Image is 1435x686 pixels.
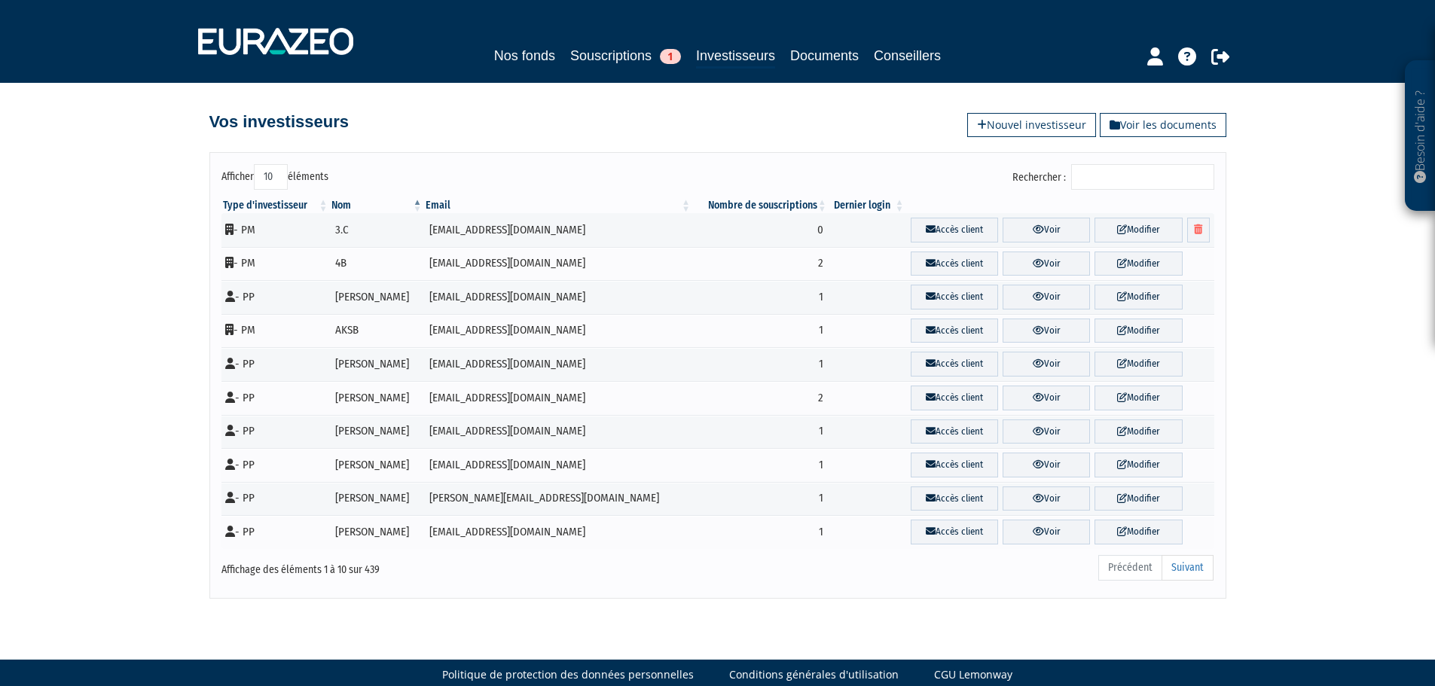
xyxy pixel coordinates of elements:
div: Affichage des éléments 1 à 10 sur 439 [221,553,622,578]
td: 2 [692,381,829,415]
th: Dernier login : activer pour trier la colonne par ordre croissant [829,198,906,213]
a: Modifier [1095,453,1182,477]
td: - PP [221,415,330,449]
td: [PERSON_NAME] [330,280,424,314]
td: 0 [692,213,829,247]
a: Accès client [911,319,998,343]
td: [EMAIL_ADDRESS][DOMAIN_NAME] [424,280,692,314]
a: Voir [1003,319,1090,343]
a: Nouvel investisseur [967,113,1096,137]
a: Modifier [1095,419,1182,444]
a: Supprimer [1187,218,1210,242]
td: [EMAIL_ADDRESS][DOMAIN_NAME] [424,415,692,449]
td: [EMAIL_ADDRESS][DOMAIN_NAME] [424,347,692,381]
a: Accès client [911,285,998,309]
a: Voir [1003,218,1090,242]
td: [PERSON_NAME][EMAIL_ADDRESS][DOMAIN_NAME] [424,482,692,516]
a: Investisseurs [696,45,775,69]
p: Besoin d'aide ? [1412,69,1429,204]
td: 1 [692,347,829,381]
a: Modifier [1095,386,1182,410]
a: Accès client [911,386,998,410]
a: Modifier [1095,319,1182,343]
td: [PERSON_NAME] [330,415,424,449]
a: Nos fonds [494,45,555,66]
a: Documents [790,45,859,66]
a: Voir [1003,486,1090,511]
th: Type d'investisseur : activer pour trier la colonne par ordre croissant [221,198,330,213]
input: Rechercher : [1071,164,1214,190]
td: 1 [692,482,829,516]
a: Modifier [1095,520,1182,544]
a: Accès client [911,419,998,444]
a: Conditions générales d'utilisation [729,667,899,682]
a: Voir les documents [1100,113,1226,137]
td: [EMAIL_ADDRESS][DOMAIN_NAME] [424,448,692,482]
a: Accès client [911,453,998,477]
img: 1732889491-logotype_eurazeo_blanc_rvb.png [198,28,353,55]
a: Conseillers [874,45,941,66]
th: Nombre de souscriptions : activer pour trier la colonne par ordre croissant [692,198,829,213]
a: Voir [1003,252,1090,276]
td: - PP [221,448,330,482]
a: Modifier [1095,252,1182,276]
a: Suivant [1162,555,1214,581]
td: - PP [221,515,330,549]
td: 1 [692,448,829,482]
select: Afficheréléments [254,164,288,190]
a: Modifier [1095,218,1182,242]
td: 1 [692,415,829,449]
th: Nom : activer pour trier la colonne par ordre d&eacute;croissant [330,198,424,213]
a: Accès client [911,486,998,511]
a: Voir [1003,453,1090,477]
td: [PERSON_NAME] [330,515,424,549]
a: Voir [1003,419,1090,444]
td: [EMAIL_ADDRESS][DOMAIN_NAME] [424,314,692,348]
td: [PERSON_NAME] [330,448,424,482]
label: Afficher éléments [221,164,328,190]
td: - PP [221,347,330,381]
td: [PERSON_NAME] [330,482,424,516]
a: Politique de protection des données personnelles [442,667,694,682]
a: Voir [1003,285,1090,309]
td: [PERSON_NAME] [330,347,424,381]
a: CGU Lemonway [934,667,1012,682]
td: [PERSON_NAME] [330,381,424,415]
td: 2 [692,247,829,281]
td: - PP [221,381,330,415]
td: [EMAIL_ADDRESS][DOMAIN_NAME] [424,213,692,247]
td: [EMAIL_ADDRESS][DOMAIN_NAME] [424,381,692,415]
a: Souscriptions1 [570,45,681,66]
td: - PP [221,482,330,516]
h4: Vos investisseurs [209,113,349,131]
a: Modifier [1095,486,1182,511]
a: Voir [1003,386,1090,410]
td: 3.C [330,213,424,247]
a: Accès client [911,252,998,276]
label: Rechercher : [1012,164,1214,190]
td: - PM [221,314,330,348]
a: Voir [1003,352,1090,377]
td: 1 [692,515,829,549]
td: - PP [221,280,330,314]
a: Accès client [911,218,998,242]
td: 4B [330,247,424,281]
a: Accès client [911,352,998,377]
td: AKSB [330,314,424,348]
a: Voir [1003,520,1090,544]
td: - PM [221,213,330,247]
td: - PM [221,247,330,281]
td: 1 [692,280,829,314]
a: Modifier [1095,285,1182,309]
span: 1 [660,49,681,64]
td: [EMAIL_ADDRESS][DOMAIN_NAME] [424,515,692,549]
th: Email : activer pour trier la colonne par ordre croissant [424,198,692,213]
td: [EMAIL_ADDRESS][DOMAIN_NAME] [424,247,692,281]
th: &nbsp; [906,198,1214,213]
a: Accès client [911,520,998,544]
td: 1 [692,314,829,348]
a: Modifier [1095,352,1182,377]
